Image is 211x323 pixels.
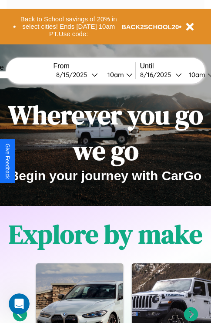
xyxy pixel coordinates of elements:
[184,71,208,79] div: 10am
[9,216,202,252] h1: Explore by make
[54,70,100,79] button: 8/15/2025
[121,23,179,30] b: BACK2SCHOOL20
[4,144,10,179] div: Give Feedback
[54,62,135,70] label: From
[9,293,30,314] iframe: Intercom live chat
[56,71,91,79] div: 8 / 15 / 2025
[16,13,121,40] button: Back to School savings of 20% in select cities! Ends [DATE] 10am PT.Use code:
[140,71,175,79] div: 8 / 16 / 2025
[100,70,135,79] button: 10am
[103,71,126,79] div: 10am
